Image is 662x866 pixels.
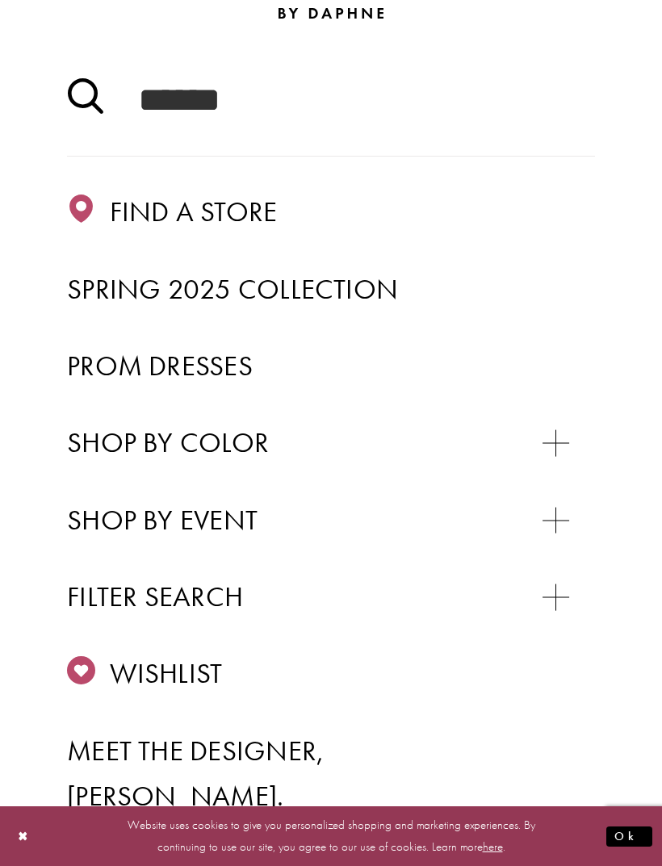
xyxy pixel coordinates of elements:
[67,348,253,383] span: Prom Dresses
[116,814,546,858] p: Website uses cookies to give you personalized shopping and marketing experiences. By continuing t...
[67,344,595,389] a: Prom Dresses
[606,826,652,847] button: Submit Dialog
[67,271,398,307] span: Spring 2025 Collection
[110,194,278,229] span: Find a store
[67,45,595,156] input: Search
[67,267,595,312] a: Spring 2025 Collection
[10,822,37,851] button: Close Dialog
[67,72,103,128] button: Submit Search
[67,190,595,235] a: Find a store
[483,839,503,855] a: here
[67,45,595,156] div: Search form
